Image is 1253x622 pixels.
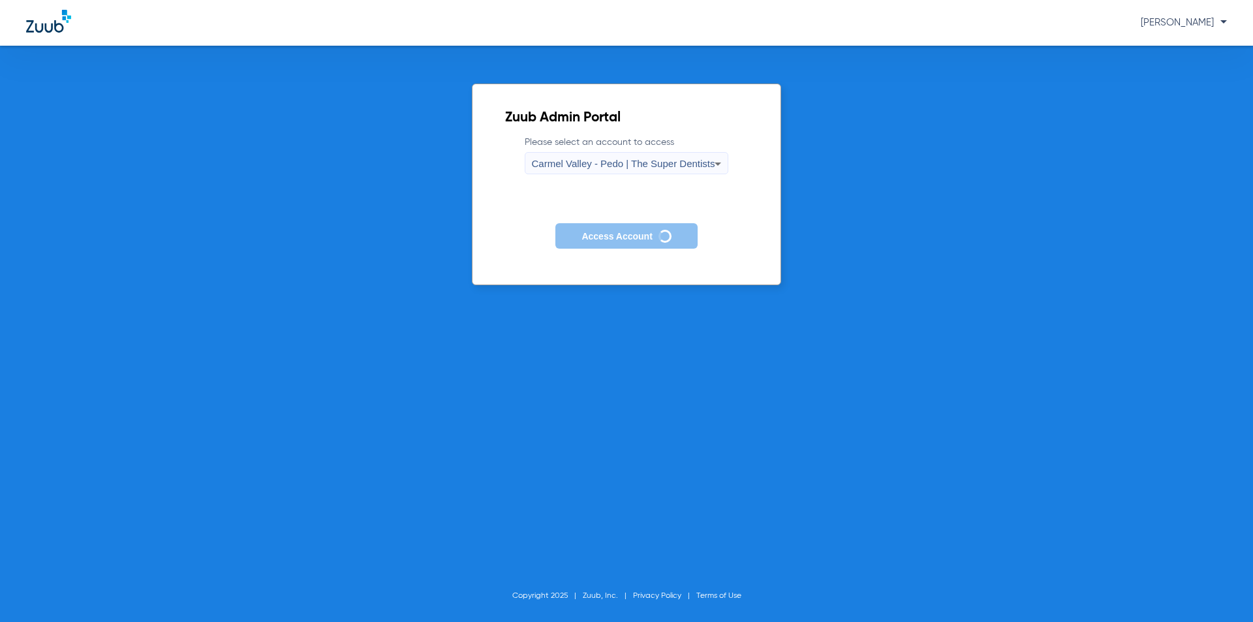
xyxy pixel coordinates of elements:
[696,592,741,600] a: Terms of Use
[581,231,652,241] span: Access Account
[532,158,715,169] span: Carmel Valley - Pedo | The Super Dentists
[525,136,729,174] label: Please select an account to access
[505,112,749,125] h2: Zuub Admin Portal
[555,223,697,249] button: Access Account
[583,589,633,602] li: Zuub, Inc.
[26,10,71,33] img: Zuub Logo
[512,589,583,602] li: Copyright 2025
[1141,18,1227,27] span: [PERSON_NAME]
[633,592,681,600] a: Privacy Policy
